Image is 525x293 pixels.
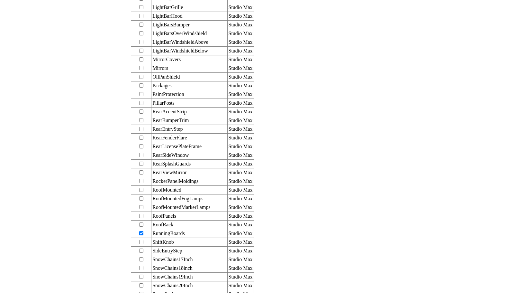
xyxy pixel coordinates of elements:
td: RoofMountedFogLamps [151,194,227,203]
td: PaintProtection [151,90,227,99]
td: SnowChains20Inch [151,281,227,290]
td: RearLicensePlateFrame [151,142,227,151]
td: Studio Max [227,116,254,125]
td: RearSplashGuards [151,160,227,168]
td: Studio Max [227,47,254,55]
td: Studio Max [227,203,254,212]
td: RearSideWindow [151,151,227,160]
td: Studio Max [227,12,254,21]
td: MirrorCovers [151,55,227,64]
td: Studio Max [227,273,254,281]
td: PillarPosts [151,99,227,108]
td: RoofMounted [151,186,227,194]
td: Studio Max [227,221,254,229]
td: Studio Max [227,38,254,47]
td: RearEntryStep [151,125,227,134]
td: RunningBoards [151,229,227,238]
td: RockerPanelMoldings [151,177,227,186]
td: Studio Max [227,55,254,64]
td: RoofRack [151,221,227,229]
td: LightBarHood [151,12,227,21]
td: RearFenderFlare [151,134,227,142]
td: SnowChains19Inch [151,273,227,281]
td: Packages [151,81,227,90]
td: Studio Max [227,108,254,116]
td: Studio Max [227,29,254,38]
td: Studio Max [227,125,254,134]
td: Studio Max [227,142,254,151]
td: RearAccentStrip [151,108,227,116]
td: SnowChains18inch [151,264,227,273]
td: Studio Max [227,229,254,238]
td: Studio Max [227,99,254,108]
td: Studio Max [227,194,254,203]
td: RearBumperTrim [151,116,227,125]
td: Studio Max [227,212,254,221]
td: Studio Max [227,90,254,99]
td: Studio Max [227,3,254,12]
td: Mirrors [151,64,227,73]
td: RearViewMirror [151,168,227,177]
td: Studio Max [227,73,254,81]
td: Studio Max [227,64,254,73]
td: Studio Max [227,281,254,290]
td: SideEntryStep [151,247,227,255]
td: Studio Max [227,21,254,29]
td: RoofPanels [151,212,227,221]
td: LightBarWindshieldAbove [151,38,227,47]
td: Studio Max [227,151,254,160]
td: Studio Max [227,160,254,168]
td: ShiftKnob [151,238,227,247]
td: LightBarsOverWindshield [151,29,227,38]
td: LightBarGrille [151,3,227,12]
td: Studio Max [227,247,254,255]
td: Studio Max [227,168,254,177]
td: Studio Max [227,186,254,194]
td: Studio Max [227,81,254,90]
td: Studio Max [227,134,254,142]
td: OilPanShield [151,73,227,81]
td: SnowChains17Inch [151,255,227,264]
td: Studio Max [227,177,254,186]
td: Studio Max [227,238,254,247]
td: Studio Max [227,264,254,273]
td: RoofMountedMarkerLamps [151,203,227,212]
td: LightBarsBumper [151,21,227,29]
td: LightBarWindshieldBelow [151,47,227,55]
td: Studio Max [227,255,254,264]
